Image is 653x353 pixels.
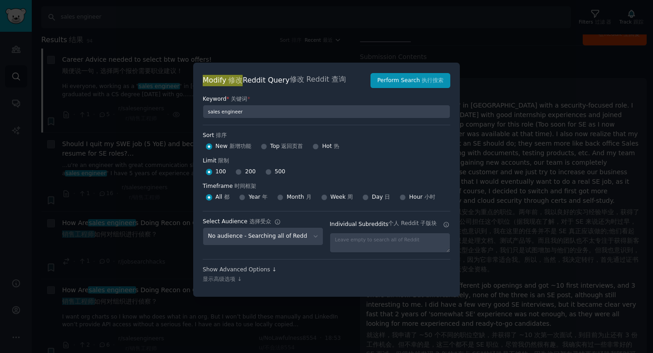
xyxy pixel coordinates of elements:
[203,266,450,284] div: Show Advanced Options ↓
[330,218,450,231] label: Individual Subreddits
[409,193,435,201] span: Hour
[245,168,255,176] span: 200
[370,73,450,88] button: Perform Search执行搜索
[281,143,303,149] sider-trans-text: 返回页首
[224,194,229,200] sider-trans-text: 都
[306,194,312,200] sider-trans-text: 月
[203,72,365,89] h2: Reddit Query
[249,218,271,225] sider-trans-text: 选择受众
[385,194,390,200] sider-trans-text: 日
[287,193,311,201] span: Month
[249,193,268,201] span: Year
[218,157,229,164] sider-trans-text: 限制
[215,193,229,201] span: All
[229,143,251,149] sider-trans-text: 新增功能
[347,194,353,200] sider-trans-text: 周
[203,105,450,118] input: Keyword to search on Reddit
[422,77,443,83] sider-trans-text: 执行搜索
[228,76,243,84] sider-trans-text: 修改
[203,179,450,191] label: Timeframe
[331,193,353,201] span: Week
[234,183,256,189] sider-trans-text: 时间框架
[203,218,271,226] div: Select Audience
[388,220,437,226] sider-trans-text: 个人 Reddit 子版块
[262,194,268,200] sider-trans-text: 年
[290,75,346,83] sider-trans-text: 修改 Reddit 查询
[270,142,303,151] span: Top
[231,96,250,102] sider-trans-text: 关键词
[322,142,339,151] span: Hot
[216,132,227,138] sider-trans-text: 排序
[215,168,226,176] span: 100
[203,276,242,282] sider-trans-text: 显示高级选项 ↓
[372,193,390,201] span: Day
[215,142,251,151] span: New
[203,132,450,140] label: Sort
[424,194,435,200] sider-trans-text: 小时
[203,95,450,103] label: Keyword
[334,143,339,149] sider-trans-text: 热
[275,168,285,176] span: 500
[203,75,243,86] doubao-vocabulary-highlight: Modify
[203,157,229,165] div: Limit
